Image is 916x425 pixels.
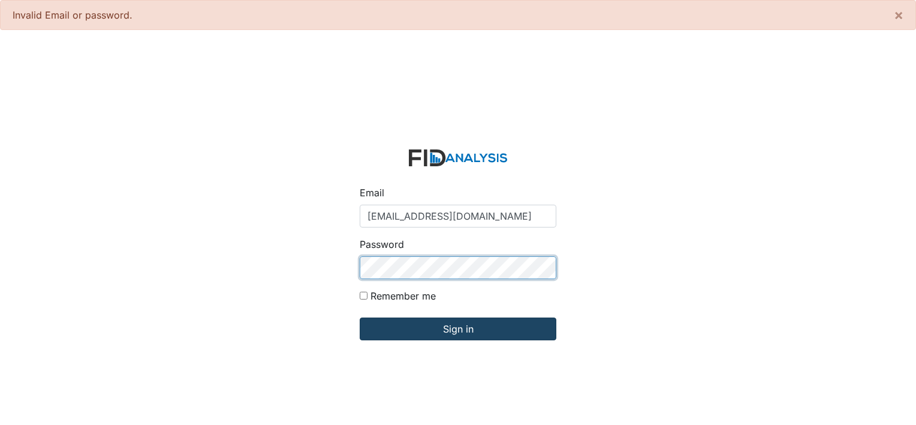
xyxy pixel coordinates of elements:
[894,6,903,23] span: ×
[360,318,556,340] input: Sign in
[370,289,436,303] label: Remember me
[409,149,507,167] img: logo-2fc8c6e3336f68795322cb6e9a2b9007179b544421de10c17bdaae8622450297.svg
[360,185,384,200] label: Email
[360,237,404,252] label: Password
[882,1,915,29] button: ×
